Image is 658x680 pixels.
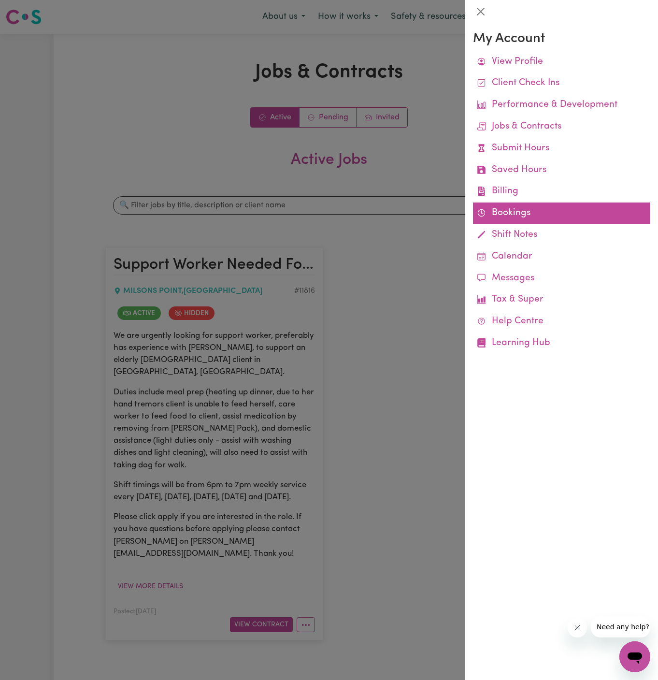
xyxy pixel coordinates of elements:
[473,203,650,224] a: Bookings
[568,618,587,637] iframe: Close message
[473,138,650,159] a: Submit Hours
[473,31,650,47] h3: My Account
[473,333,650,354] a: Learning Hub
[473,51,650,73] a: View Profile
[473,224,650,246] a: Shift Notes
[473,246,650,268] a: Calendar
[473,268,650,289] a: Messages
[473,311,650,333] a: Help Centre
[473,4,488,19] button: Close
[473,72,650,94] a: Client Check Ins
[473,181,650,203] a: Billing
[473,94,650,116] a: Performance & Development
[473,159,650,181] a: Saved Hours
[591,616,650,637] iframe: Message from company
[473,289,650,311] a: Tax & Super
[473,116,650,138] a: Jobs & Contracts
[619,641,650,672] iframe: Button to launch messaging window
